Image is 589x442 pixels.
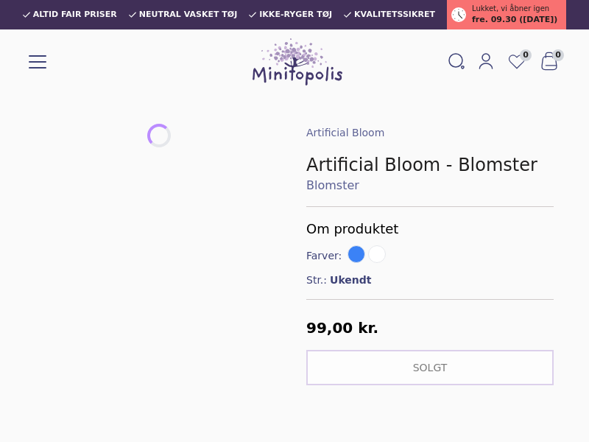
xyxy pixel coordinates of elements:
span: 0 [552,49,564,61]
img: Minitopolis logo [253,38,342,85]
button: 0 [533,48,565,76]
h1: Artificial Bloom - Blomster [306,153,554,177]
button: Solgt [306,350,554,385]
a: 0 [501,48,533,76]
span: Ikke-ryger tøj [259,10,332,19]
span: Altid fair priser [33,10,117,19]
span: Str.: [306,273,327,287]
span: Solgt [413,362,448,373]
span: Farver: [306,248,345,263]
a: Artificial Bloom [306,127,384,138]
span: fre. 09.30 ([DATE]) [472,14,557,27]
span: Ukendt [330,273,371,287]
a: Blomster [306,177,554,194]
h5: Om produktet [306,219,554,239]
span: Kvalitetssikret [354,10,435,19]
span: Lukket, vi åbner igen [472,3,549,14]
a: Mit Minitopolis login [471,49,501,74]
span: 99,00 kr. [306,319,378,337]
span: 0 [520,49,532,61]
span: Neutral vasket tøj [139,10,238,19]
